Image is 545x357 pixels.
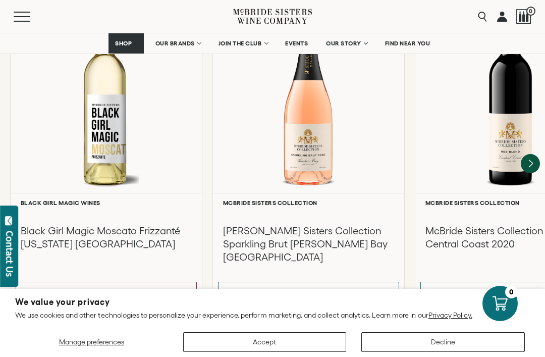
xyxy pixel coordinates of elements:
[223,199,394,206] h6: McBride Sisters Collection
[21,199,192,206] h6: Black Girl Magic Wines
[385,40,430,47] span: FIND NEAR YOU
[16,282,197,302] button: Add to cart $14.99
[526,7,535,16] span: 0
[326,40,361,47] span: OUR STORY
[285,40,308,47] span: EVENTS
[149,33,207,54] a: OUR BRANDS
[15,311,530,320] p: We use cookies and other technologies to personalize your experience, perform marketing, and coll...
[108,33,144,54] a: SHOP
[155,40,195,47] span: OUR BRANDS
[218,282,399,302] button: Add to cart $24.99
[279,33,314,54] a: EVENTS
[183,332,347,352] button: Accept
[15,332,168,352] button: Manage preferences
[59,338,124,346] span: Manage preferences
[521,154,540,173] button: Next
[69,285,110,299] div: Add to cart
[115,40,132,47] span: SHOP
[505,286,518,298] div: 0
[219,40,262,47] span: JOIN THE CLUB
[5,231,15,277] div: Contact Us
[378,33,437,54] a: FIND NEAR YOU
[212,33,274,54] a: JOIN THE CLUB
[473,285,514,299] div: Add to cart
[21,224,192,250] h3: Black Girl Magic Moscato Frizzanté [US_STATE] [GEOGRAPHIC_DATA]
[14,12,50,22] button: Mobile Menu Trigger
[270,285,311,299] div: Add to cart
[361,332,525,352] button: Decline
[15,298,530,307] h2: We value your privacy
[223,224,394,264] h3: [PERSON_NAME] Sisters Collection Sparkling Brut [PERSON_NAME] Bay [GEOGRAPHIC_DATA]
[428,311,472,319] a: Privacy Policy.
[319,33,373,54] a: OUR STORY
